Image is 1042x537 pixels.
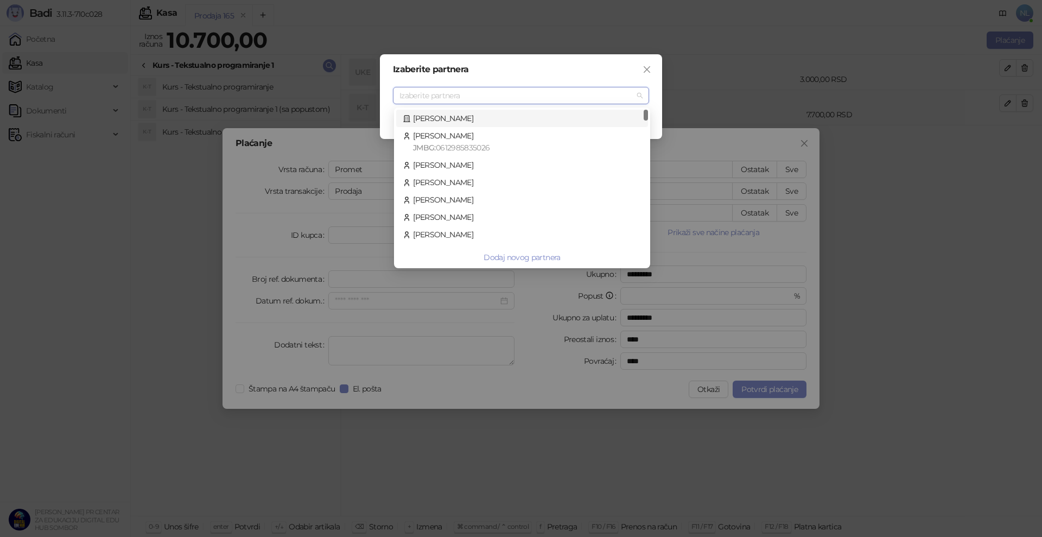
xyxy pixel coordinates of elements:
[643,65,651,74] span: close
[403,159,641,171] div: [PERSON_NAME]
[413,143,436,153] span: JMBG :
[638,65,656,74] span: Zatvori
[436,143,490,153] span: 0612985835026
[393,65,649,74] div: Izaberite partnera
[403,229,641,241] div: [PERSON_NAME]
[638,61,656,78] button: Close
[403,176,641,188] div: [PERSON_NAME]
[403,194,641,206] div: [PERSON_NAME]
[403,246,641,258] div: [PERSON_NAME]
[403,112,641,124] div: [PERSON_NAME]
[403,211,641,223] div: [PERSON_NAME]
[403,130,641,154] div: [PERSON_NAME]
[396,249,648,266] button: Dodaj novog partnera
